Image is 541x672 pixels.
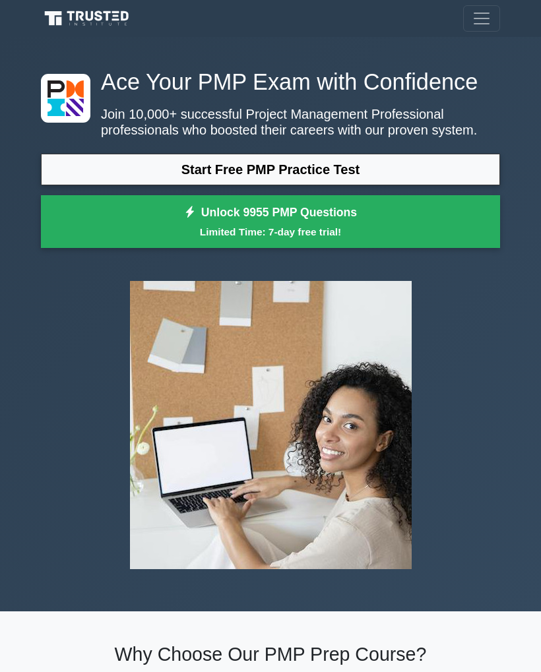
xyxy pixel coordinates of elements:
p: Join 10,000+ successful Project Management Professional professionals who boosted their careers w... [41,106,500,138]
h2: Why Choose Our PMP Prep Course? [41,643,500,665]
a: Unlock 9955 PMP QuestionsLimited Time: 7-day free trial! [41,195,500,248]
h1: Ace Your PMP Exam with Confidence [41,69,500,96]
small: Limited Time: 7-day free trial! [57,224,484,239]
a: Start Free PMP Practice Test [41,154,500,185]
button: Toggle navigation [463,5,500,32]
